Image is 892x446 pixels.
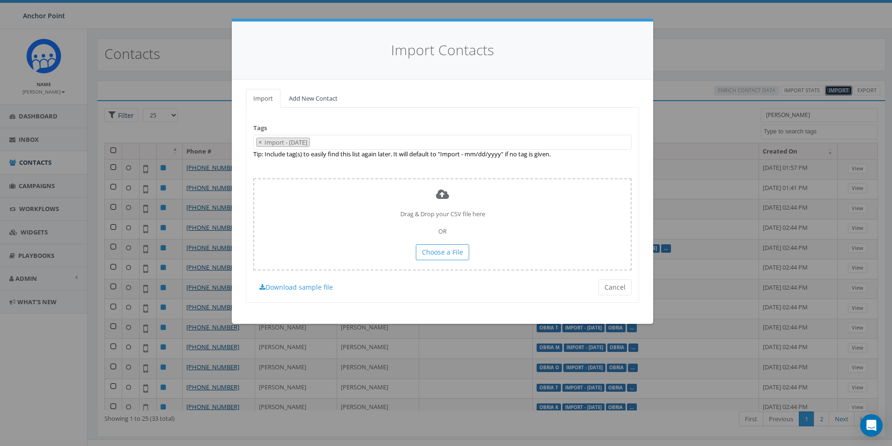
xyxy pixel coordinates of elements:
[860,414,883,437] div: Open Intercom Messenger
[257,138,264,147] button: Remove item
[246,89,280,108] a: Import
[264,138,310,146] span: Import - [DATE]
[246,40,639,60] h4: Import Contacts
[598,279,632,295] button: Cancel
[281,89,345,108] a: Add New Contact
[253,150,551,159] label: Tip: Include tag(s) to easily find this list again later. It will default to "Import - mm/dd/yyyy...
[253,124,267,132] label: Tags
[438,227,447,235] span: OR
[258,138,262,146] span: ×
[253,279,339,295] a: Download sample file
[422,248,463,256] span: Choose a File
[253,178,632,271] div: Drag & Drop your CSV file here
[312,139,317,147] textarea: Search
[256,138,310,147] li: Import - 09/03/2025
